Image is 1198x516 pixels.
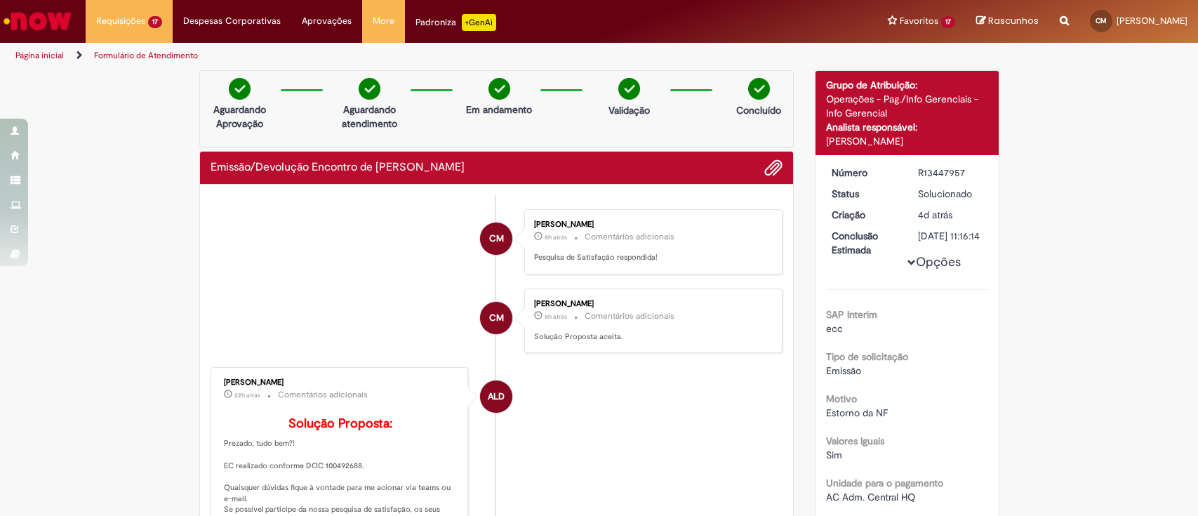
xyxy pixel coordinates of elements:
div: 26/08/2025 11:49:07 [918,208,983,222]
b: Motivo [826,392,857,405]
p: Pesquisa de Satisfação respondida! [534,252,768,263]
a: Formulário de Atendimento [94,50,198,61]
div: [PERSON_NAME] [534,220,768,229]
img: check-circle-green.png [229,78,251,100]
span: 4d atrás [918,209,952,221]
span: Emissão [826,364,861,377]
b: Unidade para o pagamento [826,477,943,489]
span: CM [489,301,504,335]
span: 8h atrás [545,312,567,321]
small: Comentários adicionais [278,389,368,401]
small: Comentários adicionais [585,310,674,322]
ul: Trilhas de página [11,43,788,69]
p: Concluído [736,103,781,117]
div: Andressa Luiza Da Silva [480,381,512,413]
span: ecc [826,322,843,335]
div: [PERSON_NAME] [826,134,988,148]
p: Em andamento [466,102,532,117]
div: Analista responsável: [826,120,988,134]
b: Solução Proposta: [288,416,392,432]
small: Comentários adicionais [585,231,674,243]
span: 22h atrás [234,391,260,399]
p: Validação [608,103,650,117]
span: Favoritos [900,14,938,28]
b: Valores Iguais [826,435,884,447]
img: check-circle-green.png [748,78,770,100]
img: check-circle-green.png [488,78,510,100]
h2: Emissão/Devolução Encontro de Contas Fornecedor Histórico de tíquete [211,161,465,174]
span: Aprovações [302,14,352,28]
div: Solucionado [918,187,983,201]
span: Requisições [96,14,145,28]
span: Estorno da NF [826,406,888,419]
span: 17 [941,16,955,28]
div: [PERSON_NAME] [534,300,768,308]
span: More [373,14,394,28]
div: Camily Cardoso da Silva Malta [480,302,512,334]
span: 8h atrás [545,233,567,242]
time: 28/08/2025 17:32:58 [234,391,260,399]
p: +GenAi [462,14,496,31]
span: AC Adm. Central HQ [826,491,915,503]
dt: Número [821,166,907,180]
div: Operações - Pag./Info Gerenciais - Info Gerencial [826,92,988,120]
img: check-circle-green.png [618,78,640,100]
time: 26/08/2025 11:49:07 [918,209,952,221]
span: Sim [826,449,842,461]
div: Padroniza [415,14,496,31]
div: R13447957 [918,166,983,180]
b: Tipo de solicitação [826,350,908,363]
span: ALD [488,380,505,414]
dt: Status [821,187,907,201]
img: ServiceNow [1,7,74,35]
p: Aguardando atendimento [335,102,404,131]
div: Camily Cardoso da Silva Malta [480,223,512,255]
span: CM [489,222,504,256]
time: 29/08/2025 08:18:47 [545,312,567,321]
span: [PERSON_NAME] [1117,15,1187,27]
p: Aguardando Aprovação [206,102,274,131]
span: Rascunhos [988,14,1039,27]
a: Página inicial [15,50,64,61]
span: CM [1096,16,1107,25]
time: 29/08/2025 08:18:55 [545,233,567,242]
span: 17 [148,16,162,28]
a: Rascunhos [976,15,1039,28]
button: Adicionar anexos [764,159,783,177]
div: [DATE] 11:16:14 [918,229,983,243]
p: Solução Proposta aceita. [534,331,768,343]
div: [PERSON_NAME] [224,378,458,387]
img: check-circle-green.png [359,78,380,100]
dt: Criação [821,208,907,222]
b: SAP Interim [826,308,877,321]
div: Grupo de Atribuição: [826,78,988,92]
dt: Conclusão Estimada [821,229,907,257]
span: Despesas Corporativas [183,14,281,28]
